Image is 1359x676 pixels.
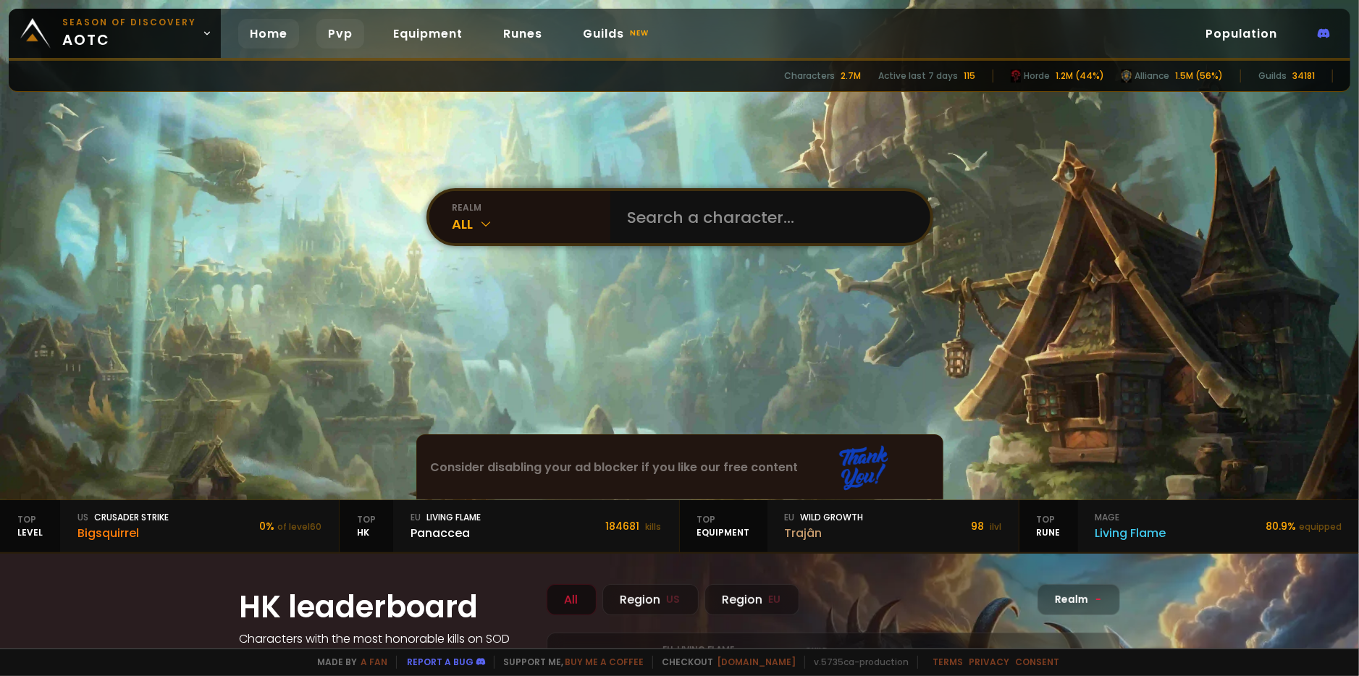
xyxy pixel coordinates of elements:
div: Panaccea [411,524,481,542]
small: Guild [805,645,993,656]
span: us [77,511,88,524]
small: new [627,25,652,42]
div: 98 [971,519,1001,534]
div: Crusader Strike [77,511,169,524]
div: Guilds [1258,69,1287,83]
div: Bigsquirrel [77,524,169,542]
span: Top [697,513,750,526]
span: - [1096,592,1102,607]
a: Pvp [316,19,364,48]
span: Top [1037,513,1061,526]
span: Support me, [494,656,644,669]
small: eu · Living Flame [662,644,734,656]
div: 2.7M [841,69,861,83]
a: TopRunemageLiving Flame80.9%equipped [1019,500,1359,552]
a: TopequipmenteuWild GrowthTrajân98 ilvl [680,500,1019,552]
div: 34181 [1292,69,1315,83]
div: Region [602,584,699,615]
img: horde [1011,69,1021,83]
span: Top [17,513,43,526]
small: equipped [1299,520,1342,533]
a: Privacy [969,656,1009,668]
div: 0 % [259,519,321,534]
span: Top [357,513,376,526]
a: Report a bug [407,656,474,668]
div: Rune [1019,500,1078,552]
a: [DOMAIN_NAME] [717,656,796,668]
div: Living Flame [411,511,481,524]
span: mage [1095,511,1120,524]
a: TopHKeuLiving FlamePanaccea184681 kills [340,500,679,552]
div: Alliance [1122,69,1169,83]
small: of level 60 [277,520,321,533]
a: Home [238,19,299,48]
a: Season of Discoveryaotc [9,9,221,58]
span: eu [411,511,421,524]
span: v. 5735ca - production [804,656,909,669]
div: equipment [680,500,767,552]
a: Terms [933,656,963,668]
div: HK [340,500,393,552]
div: Active last 7 days [878,69,958,83]
img: horde [1122,69,1132,83]
small: ilvl [990,520,1001,533]
div: All [453,214,610,234]
span: Made by [308,656,387,669]
h1: HK leaderboard [240,584,529,630]
small: US [667,592,681,607]
div: Realm [1038,584,1120,615]
a: Buy me a coffee [565,656,644,668]
div: 115 [964,69,975,83]
span: aotc [62,16,196,51]
small: Season of Discovery [62,16,196,29]
a: Guildsnew [571,19,663,48]
div: SEAL TEAM SIX [805,645,993,675]
div: Region [704,584,799,615]
div: realm [453,201,610,214]
small: kills [646,520,662,533]
div: Characters [784,69,835,83]
a: Equipment [382,19,474,48]
a: Population [1194,19,1289,48]
div: 1.5M (56%) [1175,69,1223,83]
input: Search a character... [619,191,913,243]
h4: Characters with the most honorable kills on SOD [240,630,529,648]
iframe: Advertisement [417,435,944,500]
div: 184681 [606,519,662,534]
span: eu [785,511,795,524]
div: All [547,584,597,615]
small: EU [769,592,781,607]
div: Trajân [785,524,864,542]
div: 1.2M (44%) [1056,69,1104,83]
a: Consent [1015,656,1059,668]
a: Runes [492,19,554,48]
span: Checkout [652,656,796,669]
div: 80.9 % [1266,519,1342,534]
div: Living Flame [1095,524,1166,542]
div: Wild Growth [785,511,864,524]
div: Horde [1011,69,1050,83]
a: a fan [361,656,387,668]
